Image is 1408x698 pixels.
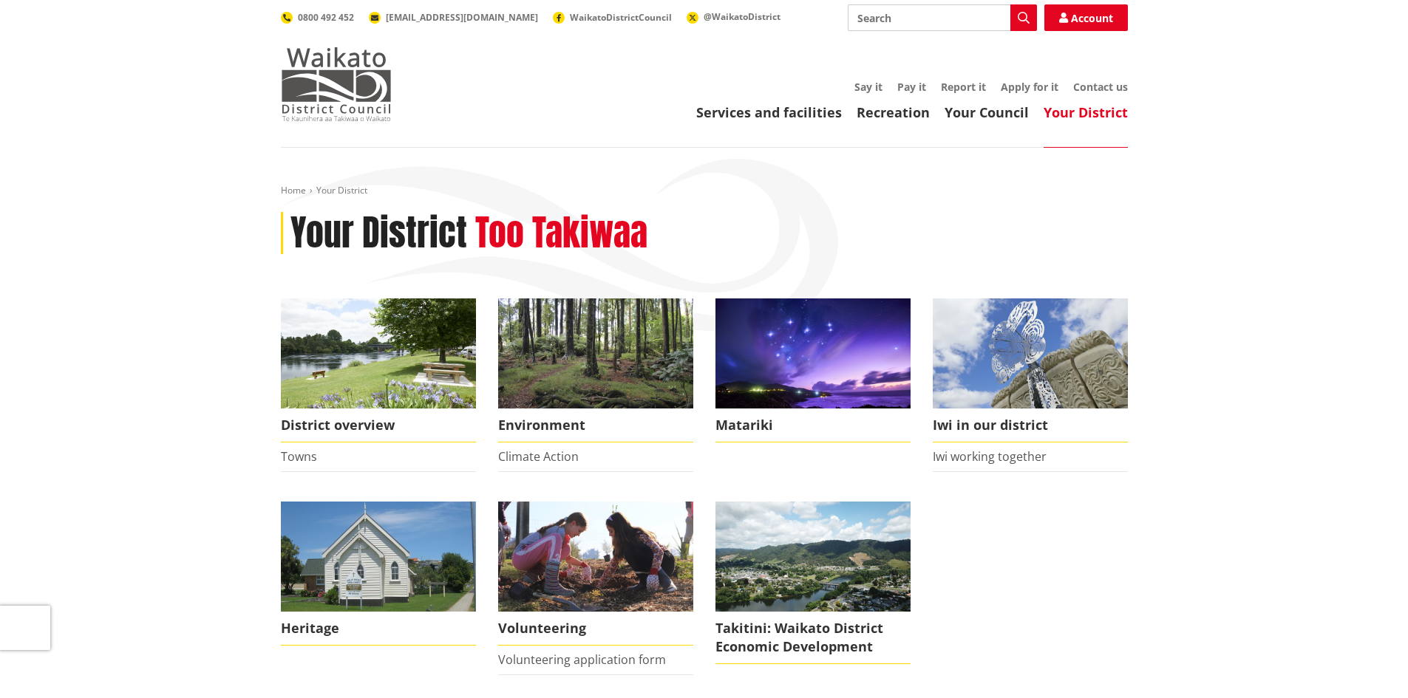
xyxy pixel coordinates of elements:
h2: Too Takiwaa [475,212,647,255]
a: [EMAIL_ADDRESS][DOMAIN_NAME] [369,11,538,24]
span: Volunteering [498,612,693,646]
a: Recreation [857,103,930,121]
a: Home [281,184,306,196]
a: Your Council [945,103,1029,121]
a: Climate Action [498,448,579,465]
span: 0800 492 452 [298,11,354,24]
h1: Your District [290,212,467,255]
span: Environment [498,408,693,442]
a: Towns [281,448,317,465]
a: Takitini: Waikato District Economic Development [715,502,911,664]
a: Contact us [1073,80,1128,94]
span: Takitini: Waikato District Economic Development [715,612,911,664]
a: Volunteering application form [498,651,666,668]
a: Your District [1044,103,1128,121]
a: @WaikatoDistrict [687,10,780,23]
img: ngaaruawaahia [715,502,911,612]
img: Raglan Church [281,502,476,612]
a: volunteer icon Volunteering [498,502,693,646]
a: Ngaruawahia 0015 District overview [281,298,476,442]
img: volunteer icon [498,502,693,612]
span: Matariki [715,408,911,442]
a: Matariki [715,298,911,442]
img: Ngaruawahia 0015 [281,298,476,408]
a: Pay it [897,80,926,94]
a: Raglan Church Heritage [281,502,476,646]
a: Iwi working together [933,448,1047,465]
span: Heritage [281,612,476,646]
a: Apply for it [1001,80,1058,94]
span: [EMAIL_ADDRESS][DOMAIN_NAME] [386,11,538,24]
a: Say it [854,80,882,94]
span: District overview [281,408,476,442]
span: Your District [316,184,367,196]
img: Turangawaewae Ngaruawahia [933,298,1128,408]
a: 0800 492 452 [281,11,354,24]
a: Environment [498,298,693,442]
a: Turangawaewae Ngaruawahia Iwi in our district [933,298,1128,442]
a: WaikatoDistrictCouncil [553,11,672,24]
span: @WaikatoDistrict [704,10,780,23]
span: WaikatoDistrictCouncil [570,11,672,24]
a: Services and facilities [696,103,842,121]
img: biodiversity- Wright's Bush_16x9 crop [498,298,693,408]
span: Iwi in our district [933,408,1128,442]
iframe: Messenger Launcher [1340,636,1393,689]
nav: breadcrumb [281,185,1128,197]
input: Search input [848,4,1037,31]
img: Matariki over Whiaangaroa [715,298,911,408]
a: Account [1044,4,1128,31]
a: Report it [941,80,986,94]
img: Waikato District Council - Te Kaunihera aa Takiwaa o Waikato [281,47,392,121]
